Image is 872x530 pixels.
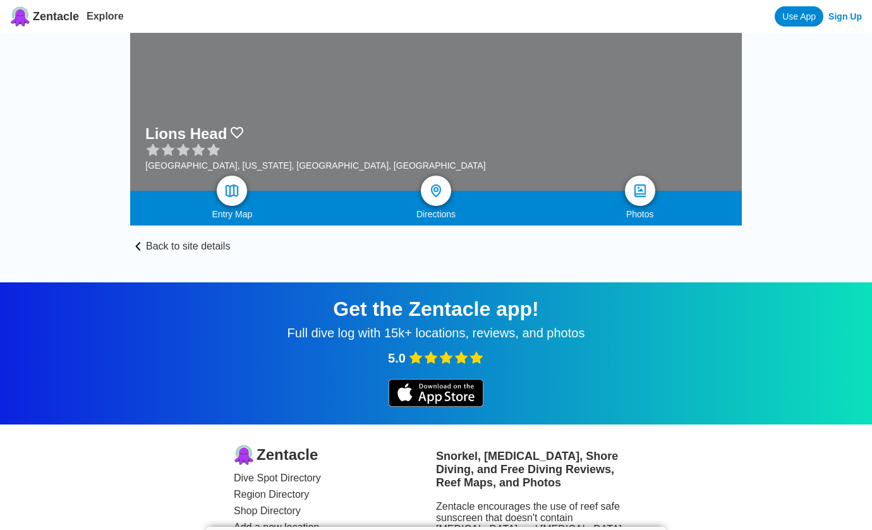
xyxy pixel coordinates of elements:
img: directions [428,183,444,198]
div: [GEOGRAPHIC_DATA], [US_STATE], [GEOGRAPHIC_DATA], [GEOGRAPHIC_DATA] [145,160,486,171]
a: Back to site details [130,226,742,252]
div: Entry Map [130,209,334,219]
a: photos [625,176,655,206]
h3: Snorkel, [MEDICAL_DATA], Shore Diving, and Free Diving Reviews, Reef Maps, and Photos [436,450,638,490]
div: Photos [538,209,742,219]
img: logo [234,445,254,465]
div: Full dive log with 15k+ locations, reviews, and photos [15,326,857,340]
div: Get the Zentacle app! [15,298,857,321]
div: Directions [334,209,538,219]
span: Zentacle [257,446,318,464]
img: map [224,183,239,198]
a: Zentacle logoZentacle [10,6,79,27]
a: Sign Up [828,11,862,21]
img: photos [633,183,648,198]
a: directions [421,176,451,206]
a: Shop Directory [234,505,436,517]
a: Explore [87,11,124,21]
a: map [217,176,247,206]
img: iOS app store [389,379,483,407]
a: Region Directory [234,489,436,500]
a: Dive Spot Directory [234,473,436,484]
a: Use App [775,6,823,27]
a: iOS app store [389,398,483,409]
img: Zentacle logo [10,6,30,27]
span: 5.0 [388,351,406,366]
span: Zentacle [33,10,79,23]
h1: Lions Head [145,125,227,143]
